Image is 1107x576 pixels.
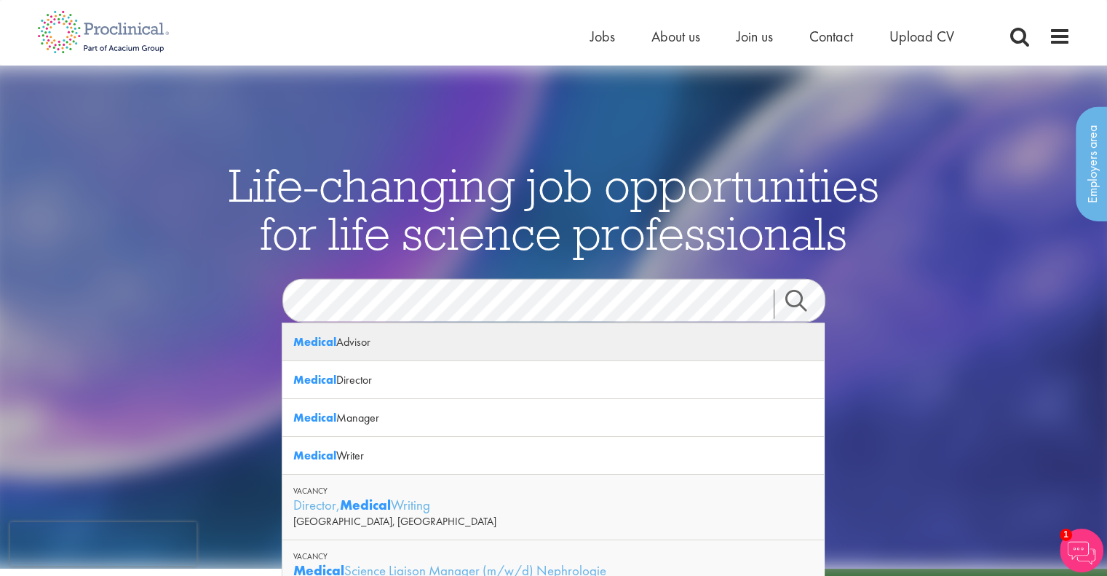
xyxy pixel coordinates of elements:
div: Director, Writing [293,496,813,514]
strong: Medical [293,448,336,463]
div: Vacancy [293,486,813,496]
div: Writer [282,437,824,475]
a: Contact [809,27,853,46]
strong: Medical [293,372,336,387]
a: Join us [737,27,773,46]
div: Vacancy [293,551,813,561]
div: Manager [282,399,824,437]
span: 1 [1060,529,1072,541]
div: Advisor [282,323,824,361]
strong: Medical [293,410,336,425]
div: [GEOGRAPHIC_DATA], [GEOGRAPHIC_DATA] [293,514,813,529]
img: Chatbot [1060,529,1103,572]
iframe: reCAPTCHA [10,522,197,566]
strong: Medical [340,496,391,514]
a: Upload CV [889,27,954,46]
strong: Medical [293,334,336,350]
a: Job search submit button [774,290,836,319]
a: About us [651,27,700,46]
span: Life-changing job opportunities for life science professionals [229,156,879,262]
div: Director [282,361,824,399]
a: Jobs [590,27,615,46]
